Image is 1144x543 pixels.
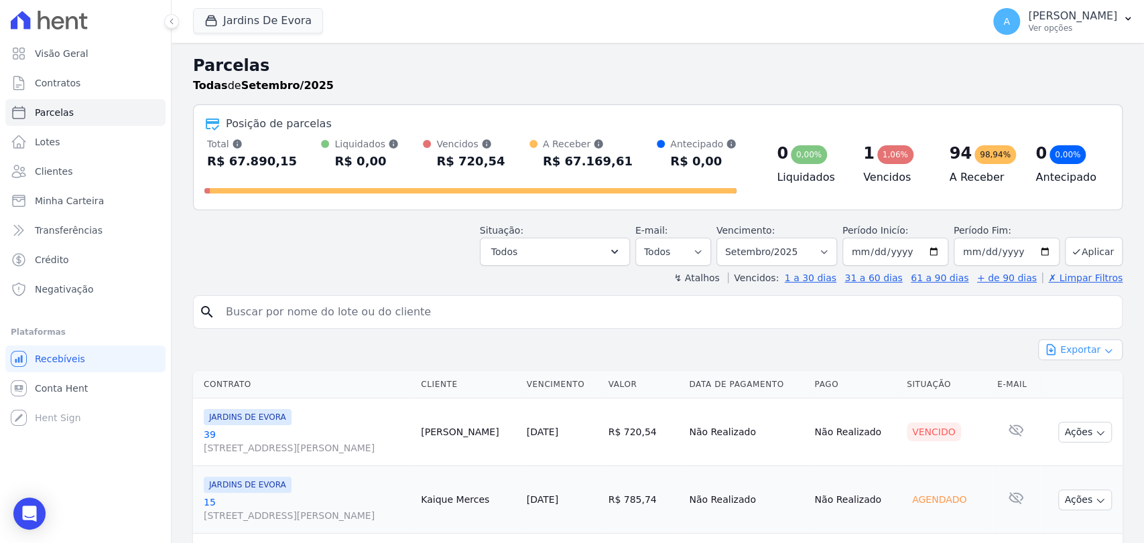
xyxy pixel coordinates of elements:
[842,225,908,236] label: Período Inicío:
[950,169,1015,185] h4: A Receber
[35,224,103,237] span: Transferências
[603,398,684,466] td: R$ 720,54
[5,129,166,155] a: Lotes
[809,466,901,534] td: Não Realizado
[1028,9,1117,23] p: [PERSON_NAME]
[35,253,69,266] span: Crédito
[5,345,166,372] a: Recebíveis
[416,398,521,466] td: [PERSON_NAME]
[436,137,505,151] div: Vencidos
[1035,143,1047,164] div: 0
[491,244,517,260] span: Todos
[207,151,297,172] div: R$ 67.890,15
[480,225,523,236] label: Situação:
[35,283,94,296] span: Negativação
[204,509,410,522] span: [STREET_ADDRESS][PERSON_NAME]
[193,78,334,94] p: de
[13,497,46,530] div: Open Intercom Messenger
[670,151,737,172] div: R$ 0,00
[226,116,332,132] div: Posição de parcelas
[684,371,809,398] th: Data de Pagamento
[436,151,505,172] div: R$ 720,54
[35,47,88,60] span: Visão Geral
[527,494,558,505] a: [DATE]
[974,145,1016,164] div: 98,94%
[992,371,1040,398] th: E-mail
[416,466,521,534] td: Kaique Merces
[193,8,323,33] button: Jardins De Evora
[877,145,913,164] div: 1,06%
[5,187,166,214] a: Minha Carteira
[716,225,775,236] label: Vencimento:
[603,466,684,534] td: R$ 785,74
[204,428,410,455] a: 39[STREET_ADDRESS][PERSON_NAME]
[1050,145,1086,164] div: 0,00%
[907,422,961,441] div: Vencido
[334,151,399,172] div: R$ 0,00
[204,409,292,425] span: JARDINS DE EVORA
[5,246,166,273] a: Crédito
[954,224,1060,238] label: Período Fim:
[416,371,521,398] th: Cliente
[5,99,166,126] a: Parcelas
[684,466,809,534] td: Não Realizado
[204,477,292,493] span: JARDINS DE EVORA
[5,158,166,185] a: Clientes
[777,169,842,185] h4: Liquidados
[863,143,875,164] div: 1
[11,324,160,340] div: Plataformas
[5,40,166,67] a: Visão Geral
[684,398,809,466] td: Não Realizado
[334,137,399,151] div: Liquidados
[35,165,72,178] span: Clientes
[5,276,166,303] a: Negativação
[809,398,901,466] td: Não Realizado
[907,490,972,509] div: Agendado
[1003,17,1010,26] span: A
[204,441,410,455] span: [STREET_ADDRESS][PERSON_NAME]
[674,273,719,283] label: ↯ Atalhos
[1058,489,1112,510] button: Ações
[199,304,215,320] i: search
[193,79,228,92] strong: Todas
[521,371,603,398] th: Vencimento
[207,137,297,151] div: Total
[950,143,972,164] div: 94
[218,299,1117,325] input: Buscar por nome do lote ou do cliente
[635,225,668,236] label: E-mail:
[1058,422,1112,443] button: Ações
[5,375,166,402] a: Conta Hent
[777,143,788,164] div: 0
[728,273,779,283] label: Vencidos:
[527,426,558,437] a: [DATE]
[241,79,334,92] strong: Setembro/2025
[1028,23,1117,33] p: Ver opções
[982,3,1144,40] button: A [PERSON_NAME] Ver opções
[35,194,104,208] span: Minha Carteira
[977,273,1037,283] a: + de 90 dias
[1035,169,1100,185] h4: Antecipado
[1042,273,1123,283] a: ✗ Limpar Filtros
[193,371,416,398] th: Contrato
[543,137,633,151] div: A Receber
[35,352,85,366] span: Recebíveis
[35,135,60,149] span: Lotes
[603,371,684,398] th: Valor
[543,151,633,172] div: R$ 67.169,61
[35,106,74,119] span: Parcelas
[670,137,737,151] div: Antecipado
[791,145,827,164] div: 0,00%
[204,495,410,522] a: 15[STREET_ADDRESS][PERSON_NAME]
[785,273,836,283] a: 1 a 30 dias
[35,76,80,90] span: Contratos
[863,169,928,185] h4: Vencidos
[1038,339,1123,360] button: Exportar
[5,217,166,244] a: Transferências
[911,273,968,283] a: 61 a 90 dias
[480,238,630,266] button: Todos
[35,382,88,395] span: Conta Hent
[809,371,901,398] th: Pago
[5,70,166,96] a: Contratos
[1065,237,1123,266] button: Aplicar
[193,54,1123,78] h2: Parcelas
